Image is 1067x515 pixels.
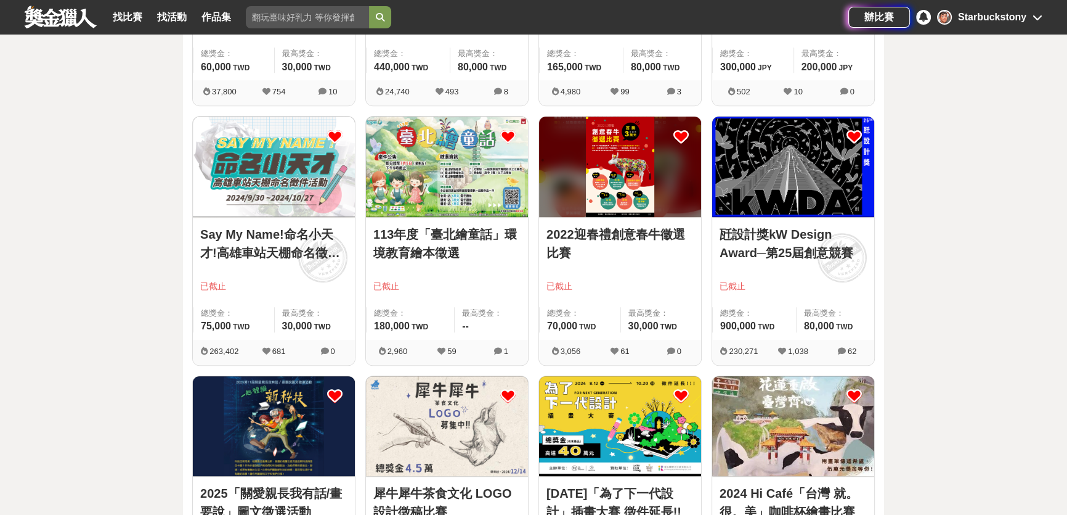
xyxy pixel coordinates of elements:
[793,87,802,96] span: 10
[272,347,286,356] span: 681
[201,321,231,331] span: 75,000
[720,307,789,319] span: 總獎金：
[660,323,676,331] span: TWD
[788,347,808,356] span: 1,038
[447,347,456,356] span: 59
[758,323,774,331] span: TWD
[546,280,694,293] span: 已截止
[282,321,312,331] span: 30,000
[504,87,508,96] span: 8
[462,321,469,331] span: --
[720,47,786,60] span: 總獎金：
[720,62,756,72] span: 300,000
[314,323,330,331] span: TWD
[490,64,506,72] span: TWD
[458,47,521,60] span: 最高獎金：
[328,87,337,96] span: 10
[282,62,312,72] span: 30,000
[373,225,521,262] a: 113年度「臺北繪童話」環境教育繪本徵選
[631,62,661,72] span: 80,000
[233,64,250,72] span: TWD
[374,62,410,72] span: 440,000
[620,87,629,96] span: 99
[197,9,236,26] a: 作品集
[720,280,867,293] span: 已截止
[677,87,681,96] span: 3
[539,117,701,216] img: Cover Image
[374,321,410,331] span: 180,000
[331,347,335,356] span: 0
[804,307,867,319] span: 最高獎金：
[201,62,231,72] span: 60,000
[836,323,853,331] span: TWD
[193,376,355,476] img: Cover Image
[458,62,488,72] span: 80,000
[366,376,528,476] img: Cover Image
[233,323,250,331] span: TWD
[374,307,447,319] span: 總獎金：
[712,117,874,216] img: Cover Image
[729,347,758,356] span: 230,271
[539,117,701,217] a: Cover Image
[539,376,701,476] img: Cover Image
[504,347,508,356] span: 1
[712,117,874,217] a: Cover Image
[387,347,408,356] span: 2,960
[546,225,694,262] a: 2022迎春禮創意春牛徵選比賽
[720,321,756,331] span: 900,000
[848,347,856,356] span: 62
[212,87,237,96] span: 37,800
[374,47,442,60] span: 總獎金：
[838,64,853,72] span: JPY
[958,10,1026,25] div: Starbuckstony
[850,87,854,96] span: 0
[193,117,355,217] a: Cover Image
[720,225,867,262] a: 瓩設計獎kW Design Award─第25屆創意競賽
[366,117,528,217] a: Cover Image
[848,7,910,28] a: 辦比賽
[547,47,615,60] span: 總獎金：
[462,307,521,319] span: 最高獎金：
[628,307,694,319] span: 最高獎金：
[801,47,867,60] span: 最高獎金：
[200,225,347,262] a: Say My Name!命名小天才!高雄車站天棚命名徵件活動
[246,6,369,28] input: 翻玩臺味好乳力 等你發揮創意！
[579,323,596,331] span: TWD
[585,64,601,72] span: TWD
[412,64,428,72] span: TWD
[938,11,951,23] img: Avatar
[445,87,459,96] span: 493
[272,87,286,96] span: 754
[547,321,577,331] span: 70,000
[631,47,694,60] span: 最高獎金：
[366,117,528,216] img: Cover Image
[200,280,347,293] span: 已截止
[547,307,613,319] span: 總獎金：
[663,64,680,72] span: TWD
[737,87,750,96] span: 502
[282,47,348,60] span: 最高獎金：
[209,347,238,356] span: 263,402
[804,321,834,331] span: 80,000
[561,347,581,356] span: 3,056
[385,87,410,96] span: 24,740
[628,321,659,331] span: 30,000
[152,9,192,26] a: 找活動
[412,323,428,331] span: TWD
[801,62,837,72] span: 200,000
[758,64,772,72] span: JPY
[201,307,267,319] span: 總獎金：
[201,47,267,60] span: 總獎金：
[561,87,581,96] span: 4,980
[677,347,681,356] span: 0
[193,117,355,216] img: Cover Image
[373,280,521,293] span: 已截止
[712,376,874,476] img: Cover Image
[108,9,147,26] a: 找比賽
[547,62,583,72] span: 165,000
